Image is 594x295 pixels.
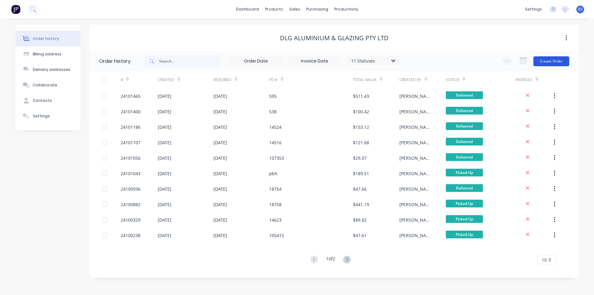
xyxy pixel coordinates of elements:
div: 105415 [269,232,284,239]
div: 24100329 [121,217,140,223]
div: products [262,5,286,14]
div: $29.07 [353,155,367,161]
div: Required [213,77,231,83]
div: [DATE] [158,108,171,115]
span: Delivered [446,91,483,99]
span: ES [578,7,583,12]
span: Delivered [446,122,483,130]
div: [PERSON_NAME] [399,232,433,239]
div: [PERSON_NAME] [399,155,433,161]
div: 24101043 [121,170,140,177]
div: [DATE] [158,93,171,99]
div: [PERSON_NAME] [399,217,433,223]
div: [DATE] [213,186,227,192]
input: Invoice Date [289,57,341,66]
a: dashboard [233,5,262,14]
div: 11 Statuses [347,58,399,64]
div: $100.42 [353,108,369,115]
div: [DATE] [213,232,227,239]
div: Invoiced [515,77,532,83]
div: [PERSON_NAME] [399,170,433,177]
button: Billing address [15,46,80,62]
div: [DATE] [213,93,227,99]
div: [DATE] [158,170,171,177]
button: Order history [15,31,80,46]
div: $89.82 [353,217,367,223]
div: [DATE] [158,201,171,208]
div: [DATE] [213,217,227,223]
div: 24100238 [121,232,140,239]
div: Total Value [353,71,399,88]
div: 14623 [269,217,282,223]
div: Status [446,71,515,88]
div: 24100936 [121,186,140,192]
div: Created By [399,71,446,88]
div: Total Value [353,77,377,83]
div: 24101107 [121,139,140,146]
div: 24100882 [121,201,140,208]
div: [DATE] [213,139,227,146]
div: Created [158,77,174,83]
div: [PERSON_NAME] [399,93,433,99]
div: [DATE] [158,217,171,223]
div: Order history [99,58,131,65]
div: 107353 [269,155,284,161]
div: [PERSON_NAME] [399,139,433,146]
button: Create Order [533,56,569,66]
div: 18758 [269,201,282,208]
button: Settings [15,108,80,124]
img: Factory [11,5,20,14]
div: [DATE] [213,108,227,115]
div: $153.12 [353,124,369,130]
div: 14516 [269,139,282,146]
div: $47.66 [353,186,367,192]
span: Delivered [446,107,483,115]
span: Picked Up [446,169,483,176]
div: # [121,71,158,88]
span: 10 [542,257,547,263]
input: Search... [159,55,220,67]
button: Delivery addresses [15,62,80,77]
div: 24101465 [121,93,140,99]
input: Order Date [230,57,282,66]
div: 538 [269,108,277,115]
div: DLG Aluminium & Glazing Pty Ltd [280,34,389,42]
div: # [121,77,123,83]
span: Picked Up [446,200,483,207]
div: [PERSON_NAME] [399,186,433,192]
span: Picked Up [446,231,483,238]
button: Contacts [15,93,80,108]
div: [PERSON_NAME] [399,201,433,208]
div: 18754 [269,186,282,192]
div: Contacts [33,98,52,103]
div: [DATE] [158,186,171,192]
div: [DATE] [213,201,227,208]
div: Created [158,71,213,88]
div: $189.51 [353,170,369,177]
span: Delivered [446,138,483,145]
div: pbh [269,170,278,177]
div: Created By [399,77,421,83]
div: Settings [33,113,50,119]
div: [DATE] [213,170,227,177]
div: productivity [331,5,361,14]
div: settings [522,5,545,14]
div: 595 [269,93,277,99]
div: Invoiced [515,71,553,88]
div: [DATE] [158,124,171,130]
div: 1 of 2 [326,255,335,264]
div: PO # [269,71,353,88]
div: $121.68 [353,139,369,146]
span: Picked Up [446,215,483,223]
div: [PERSON_NAME] [399,108,433,115]
div: [PERSON_NAME] [399,124,433,130]
button: Collaborate [15,77,80,93]
div: [DATE] [213,155,227,161]
div: [DATE] [158,139,171,146]
div: PO # [269,77,278,83]
div: $511.43 [353,93,369,99]
div: Delivery addresses [33,67,71,72]
div: 24101400 [121,108,140,115]
div: $441.19 [353,201,369,208]
div: purchasing [303,5,331,14]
